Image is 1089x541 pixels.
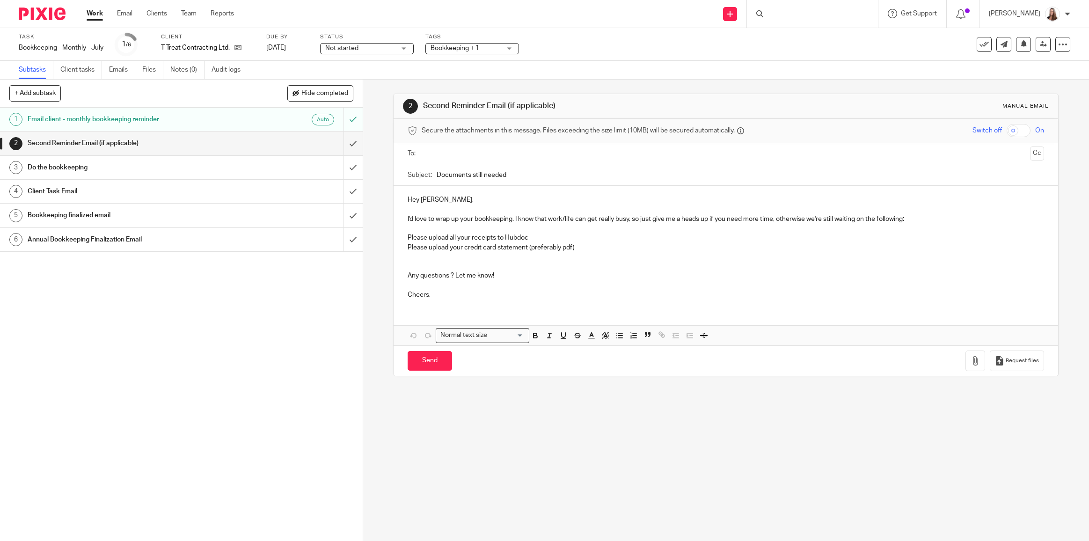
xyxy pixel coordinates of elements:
h1: Bookkeeping finalized email [28,208,232,222]
label: Due by [266,33,308,41]
h1: Client Task Email [28,184,232,198]
div: 6 [9,233,22,246]
a: Team [181,9,197,18]
p: T Treat Contracting Ltd. [161,43,230,52]
h1: Do the bookkeeping [28,161,232,175]
label: Tags [425,33,519,41]
div: 3 [9,161,22,174]
a: Email [117,9,132,18]
span: Not started [325,45,358,51]
div: 2 [9,137,22,150]
div: Search for option [436,328,529,343]
h1: Annual Bookkeeping Finalization Email [28,233,232,247]
span: Switch off [972,126,1002,135]
a: Work [87,9,103,18]
div: Bookkeeping - Monthly - July [19,43,103,52]
button: Cc [1030,146,1044,161]
span: Request files [1006,357,1039,365]
p: Cheers, [408,281,1044,300]
div: 1 [9,113,22,126]
span: Get Support [901,10,937,17]
a: Reports [211,9,234,18]
span: Secure the attachments in this message. Files exceeding the size limit (10MB) will be secured aut... [422,126,735,135]
div: 1 [122,39,131,50]
a: Notes (0) [170,61,205,79]
div: 5 [9,209,22,222]
label: Subject: [408,170,432,180]
div: Auto [312,114,334,125]
a: Client tasks [60,61,102,79]
div: 4 [9,185,22,198]
img: Pixie [19,7,66,20]
span: [DATE] [266,44,286,51]
label: Status [320,33,414,41]
a: Clients [146,9,167,18]
label: To: [408,149,418,158]
img: Larissa-headshot-cropped.jpg [1045,7,1060,22]
a: Subtasks [19,61,53,79]
input: Send [408,351,452,371]
p: Please upload your credit card statement (preferably pdf) [408,243,1044,252]
p: Please upload all your receipts to Hubdoc [408,233,1044,242]
h1: Second Reminder Email (if applicable) [28,136,232,150]
h1: Email client - monthly bookkeeping reminder [28,112,232,126]
button: + Add subtask [9,85,61,101]
button: Hide completed [287,85,353,101]
a: Audit logs [212,61,248,79]
a: Emails [109,61,135,79]
div: Manual email [1002,102,1049,110]
small: /6 [126,42,131,47]
p: Any questions ? Let me know! [408,271,1044,280]
a: Files [142,61,163,79]
span: Normal text size [438,330,489,340]
h1: Second Reminder Email (if applicable) [423,101,746,111]
span: On [1035,126,1044,135]
span: Bookkeeping + 1 [431,45,479,51]
span: Hide completed [301,90,348,97]
input: Search for option [490,330,524,340]
button: Request files [990,351,1044,372]
label: Task [19,33,103,41]
p: [PERSON_NAME] [989,9,1040,18]
p: Hey [PERSON_NAME], [408,195,1044,205]
div: 2 [403,99,418,114]
p: I'd love to wrap up your bookkeeping. I know that work/life can get really busy, so just give me ... [408,214,1044,224]
label: Client [161,33,255,41]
